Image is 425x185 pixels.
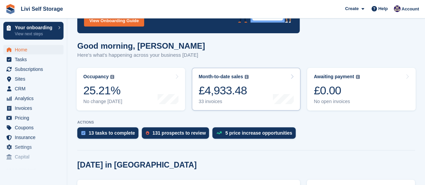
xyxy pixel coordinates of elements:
[77,51,205,59] p: Here's what's happening across your business [DATE]
[15,31,55,37] p: View next steps
[77,120,415,125] p: ACTIONS
[110,75,114,79] img: icon-info-grey-7440780725fd019a000dd9b08b2336e03edf1995a4989e88bcd33f0948082b44.svg
[5,4,15,14] img: stora-icon-8386f47178a22dfd0bd8f6a31ec36ba5ce8667c1dd55bd0f319d3a0aa187defe.svg
[15,123,55,132] span: Coupons
[245,75,249,79] img: icon-info-grey-7440780725fd019a000dd9b08b2336e03edf1995a4989e88bcd33f0948082b44.svg
[146,131,149,135] img: prospect-51fa495bee0391a8d652442698ab0144808aea92771e9ea1ae160a38d050c398.svg
[77,68,185,110] a: Occupancy 25.21% No change [DATE]
[3,113,63,123] a: menu
[3,103,63,113] a: menu
[15,84,55,93] span: CRM
[401,6,419,12] span: Account
[83,74,109,80] div: Occupancy
[216,131,222,134] img: price_increase_opportunities-93ffe204e8149a01c8c9dc8f82e8f89637d9d84a8eef4429ea346261dce0b2c0.svg
[3,133,63,142] a: menu
[199,99,249,104] div: 33 invoices
[3,55,63,64] a: menu
[3,84,63,93] a: menu
[18,3,66,14] a: Livi Self Storage
[314,74,354,80] div: Awaiting payment
[356,75,360,79] img: icon-info-grey-7440780725fd019a000dd9b08b2336e03edf1995a4989e88bcd33f0948082b44.svg
[3,123,63,132] a: menu
[314,84,360,97] div: £0.00
[15,64,55,74] span: Subscriptions
[15,152,55,161] span: Capital
[153,130,206,136] div: 131 prospects to review
[3,142,63,152] a: menu
[15,74,55,84] span: Sites
[3,22,63,40] a: Your onboarding View next steps
[15,142,55,152] span: Settings
[83,99,122,104] div: No change [DATE]
[307,68,416,110] a: Awaiting payment £0.00 No open invoices
[314,99,360,104] div: No open invoices
[3,74,63,84] a: menu
[212,127,299,142] a: 5 price increase opportunities
[142,127,213,142] a: 131 prospects to review
[199,74,243,80] div: Month-to-date sales
[192,68,300,110] a: Month-to-date sales £4,933.48 33 invoices
[378,5,388,12] span: Help
[15,45,55,54] span: Home
[3,94,63,103] a: menu
[15,113,55,123] span: Pricing
[77,160,197,170] h2: [DATE] in [GEOGRAPHIC_DATA]
[3,45,63,54] a: menu
[83,84,122,97] div: 25.21%
[3,64,63,74] a: menu
[199,84,249,97] div: £4,933.48
[15,55,55,64] span: Tasks
[15,103,55,113] span: Invoices
[394,5,400,12] img: Jim
[84,15,144,27] a: View Onboarding Guide
[77,127,142,142] a: 13 tasks to complete
[77,41,205,50] h1: Good morning, [PERSON_NAME]
[15,133,55,142] span: Insurance
[81,131,85,135] img: task-75834270c22a3079a89374b754ae025e5fb1db73e45f91037f5363f120a921f8.svg
[6,167,67,174] span: Storefront
[15,94,55,103] span: Analytics
[3,152,63,161] a: menu
[15,25,55,30] p: Your onboarding
[89,130,135,136] div: 13 tasks to complete
[345,5,358,12] span: Create
[225,130,292,136] div: 5 price increase opportunities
